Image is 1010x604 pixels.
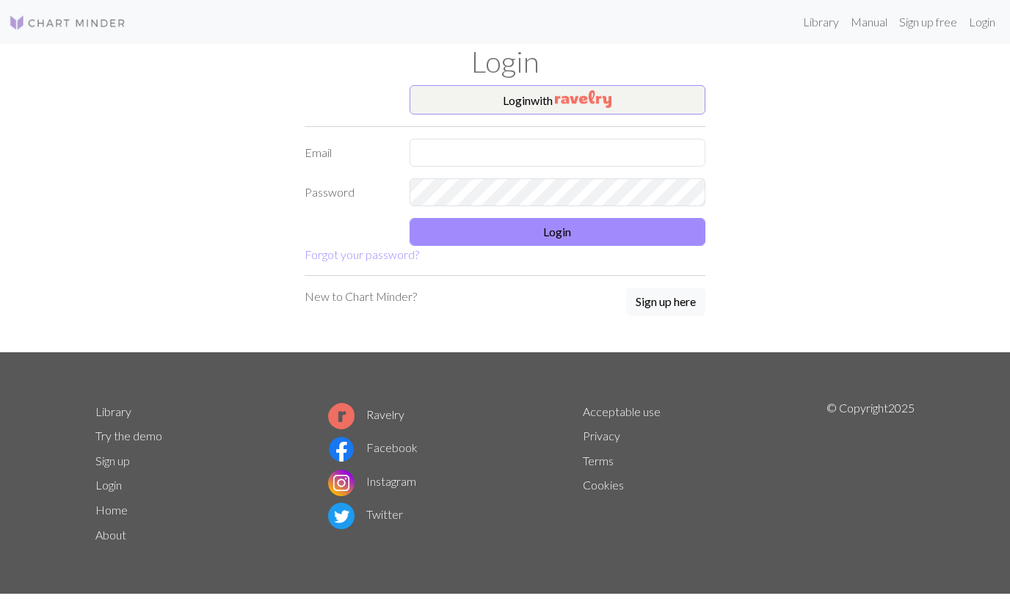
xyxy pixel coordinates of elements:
[9,14,126,32] img: Logo
[296,178,401,206] label: Password
[826,399,915,547] p: © Copyright 2025
[893,7,963,37] a: Sign up free
[305,288,417,305] p: New to Chart Minder?
[797,7,845,37] a: Library
[328,436,355,462] img: Facebook logo
[328,507,403,521] a: Twitter
[95,478,122,492] a: Login
[95,528,126,542] a: About
[555,90,611,108] img: Ravelry
[583,429,620,443] a: Privacy
[87,44,923,79] h1: Login
[328,474,416,488] a: Instagram
[305,247,419,261] a: Forgot your password?
[410,85,706,114] button: Loginwith
[328,440,418,454] a: Facebook
[626,288,705,316] button: Sign up here
[410,218,706,246] button: Login
[583,478,624,492] a: Cookies
[963,7,1001,37] a: Login
[95,404,131,418] a: Library
[328,407,404,421] a: Ravelry
[328,470,355,496] img: Instagram logo
[296,139,401,167] label: Email
[95,429,162,443] a: Try the demo
[95,454,130,467] a: Sign up
[845,7,893,37] a: Manual
[626,288,705,317] a: Sign up here
[328,403,355,429] img: Ravelry logo
[328,503,355,529] img: Twitter logo
[583,454,614,467] a: Terms
[583,404,661,418] a: Acceptable use
[95,503,128,517] a: Home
